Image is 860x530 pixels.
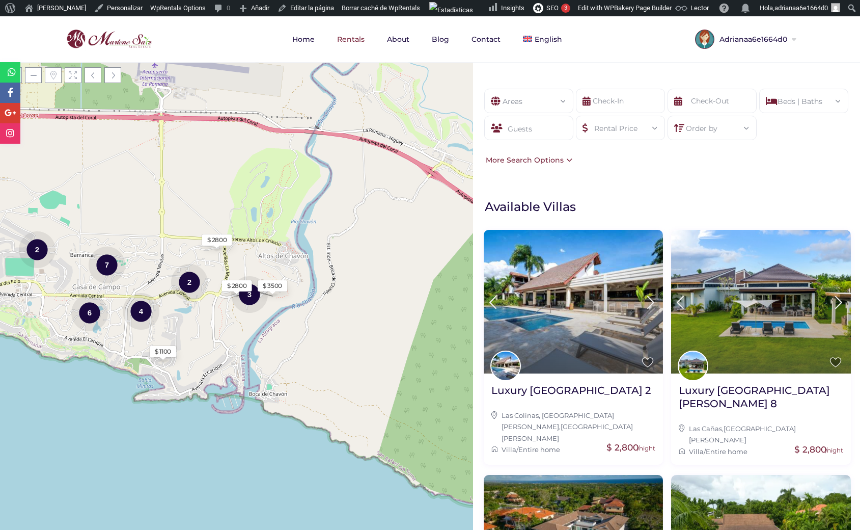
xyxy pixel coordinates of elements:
[227,281,247,290] div: $ 2800
[535,35,562,44] span: English
[461,16,511,62] a: Contact
[484,116,573,140] div: Guests
[89,246,125,284] div: 7
[679,384,843,418] a: Luxury [GEOGRAPHIC_DATA][PERSON_NAME] 8
[491,444,656,455] div: /
[576,89,665,113] input: Check-In
[485,199,855,215] h1: Available Villas
[584,116,657,134] div: Rental Price
[676,116,748,134] div: Order by
[64,27,154,51] img: logo
[668,89,757,113] input: Check-Out
[207,235,227,245] div: $ 2800
[546,4,559,12] span: SEO
[171,263,208,301] div: 2
[689,447,704,456] a: Villa
[561,4,570,13] div: 3
[71,294,108,332] div: 6
[422,16,459,62] a: Blog
[679,446,843,457] div: /
[502,445,516,454] a: Villa
[327,16,375,62] a: Rentals
[282,16,325,62] a: Home
[491,410,656,444] div: ,
[502,422,633,442] a: [GEOGRAPHIC_DATA][PERSON_NAME]
[689,425,722,433] a: Las Cañas
[671,230,851,374] img: Luxury Villa Cañas 8
[484,230,663,374] img: Luxury Villa Colinas 2
[714,36,790,43] span: Adrianaa6e1664d0
[501,4,524,12] span: Insights
[491,384,651,397] h2: Luxury [GEOGRAPHIC_DATA] 2
[679,384,843,410] h2: Luxury [GEOGRAPHIC_DATA][PERSON_NAME] 8
[518,445,560,454] a: Entire home
[429,2,473,18] img: Visitas de 48 horas. Haz clic para ver más estadísticas del sitio.
[689,425,796,444] a: [GEOGRAPHIC_DATA][PERSON_NAME]
[123,292,159,330] div: 4
[513,16,572,62] a: English
[706,447,747,456] a: Entire home
[377,16,420,62] a: About
[491,384,651,405] a: Luxury [GEOGRAPHIC_DATA] 2
[502,411,614,431] a: Las Colinas, [GEOGRAPHIC_DATA][PERSON_NAME]
[492,89,565,107] div: Areas
[767,89,840,107] div: Beds | Baths
[19,230,56,269] div: 2
[231,275,268,313] div: 3
[155,347,171,356] div: $ 1100
[483,154,572,166] div: More Search Options
[263,281,282,290] div: $ 3500
[160,156,313,209] div: Loading Maps
[774,4,828,12] span: adrianaa6e1664d0
[679,423,843,446] div: ,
